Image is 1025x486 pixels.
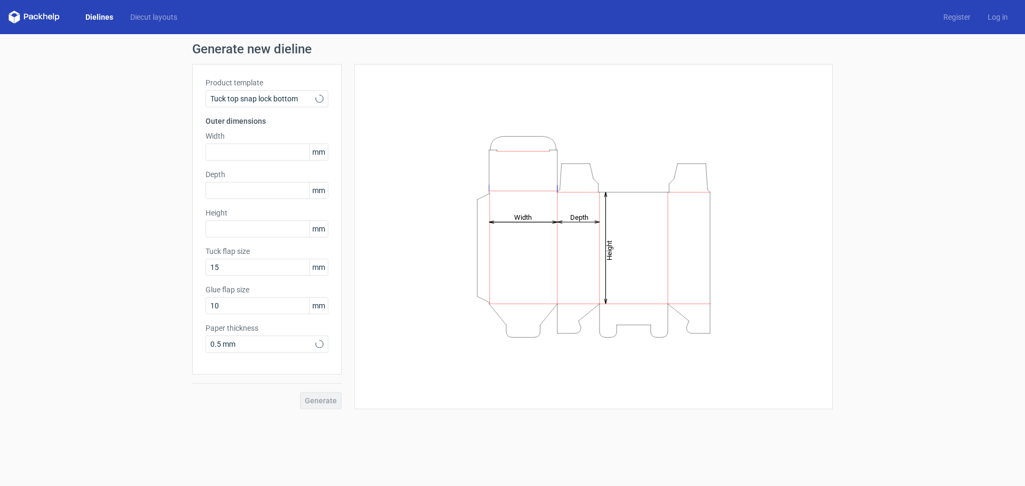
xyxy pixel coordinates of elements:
label: Glue flap size [206,284,328,295]
label: Paper thickness [206,323,328,333]
h3: Outer dimensions [206,116,328,126]
span: Tuck top snap lock bottom [210,93,316,104]
span: mm [309,298,328,314]
h1: Generate new dieline [192,43,833,55]
span: mm [309,221,328,237]
span: mm [309,259,328,275]
tspan: Depth [570,213,588,221]
span: mm [309,144,328,160]
span: mm [309,182,328,198]
label: Depth [206,169,328,180]
tspan: Height [605,240,613,260]
a: Register [935,12,979,22]
label: Height [206,208,328,218]
span: 0.5 mm [210,339,316,349]
label: Tuck flap size [206,246,328,257]
label: Product template [206,77,328,88]
a: Dielines [77,12,122,22]
a: Diecut layouts [122,12,186,22]
a: Log in [979,12,1016,22]
tspan: Width [514,213,532,221]
label: Width [206,131,328,141]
